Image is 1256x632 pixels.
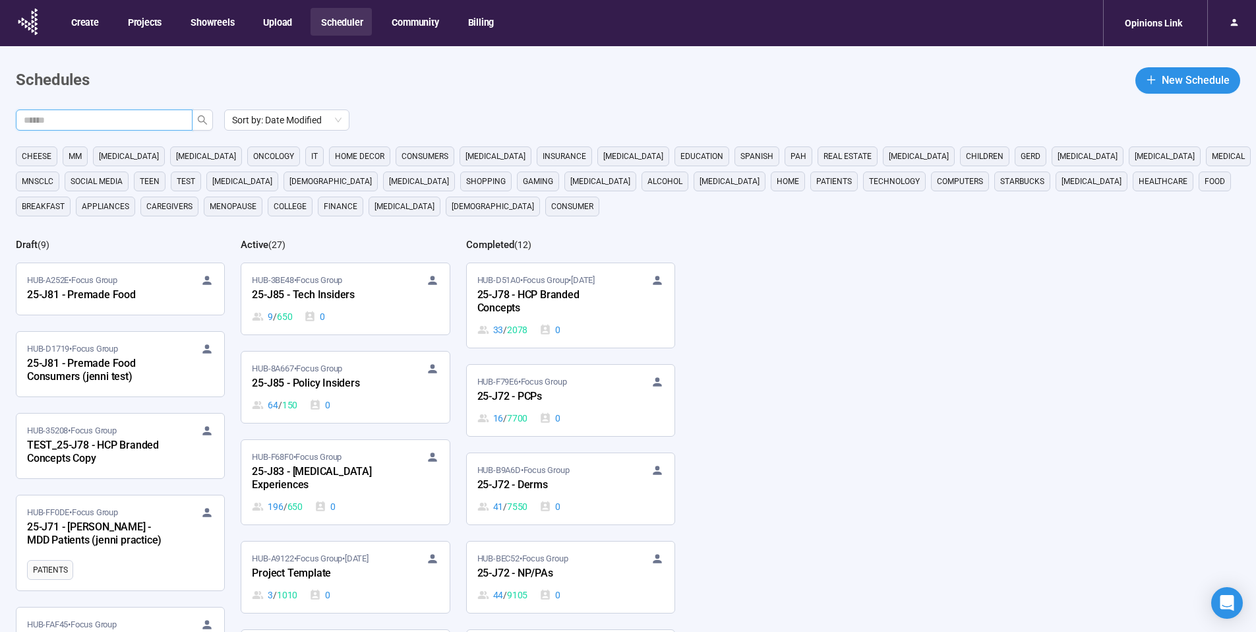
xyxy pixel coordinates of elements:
a: HUB-D51A0•Focus Group•[DATE]25-J78 - HCP Branded Concepts33 / 20780 [467,263,674,348]
div: 196 [252,499,303,514]
span: home [777,175,799,188]
a: HUB-BEC52•Focus Group25-J72 - NP/PAs44 / 91050 [467,542,674,613]
time: [DATE] [345,553,369,563]
div: 25-J71 - [PERSON_NAME] - MDD Patients (jenni practice) [27,519,172,550]
span: 2078 [507,323,527,337]
a: HUB-D1719•Focus Group25-J81 - Premade Food Consumers (jenni test) [16,332,224,396]
span: technology [869,175,920,188]
span: Food [1205,175,1225,188]
span: [MEDICAL_DATA] [1058,150,1118,163]
a: HUB-FF0DE•Focus Group25-J71 - [PERSON_NAME] - MDD Patients (jenni practice)Patients [16,495,224,590]
button: Showreels [180,8,243,36]
div: 44 [477,588,528,602]
div: 64 [252,398,297,412]
button: Scheduler [311,8,372,36]
div: Opinions Link [1117,11,1190,36]
div: 25-J83 - [MEDICAL_DATA] Experiences [252,464,397,494]
span: 650 [287,499,303,514]
span: HUB-D1719 • Focus Group [27,342,118,356]
span: / [284,499,287,514]
span: computers [937,175,983,188]
div: 0 [539,411,560,426]
span: HUB-B9A6D • Focus Group [477,464,570,477]
div: 25-J81 - Premade Food [27,287,172,304]
span: HUB-3BE48 • Focus Group [252,274,342,287]
span: [MEDICAL_DATA] [700,175,760,188]
h2: Active [241,239,268,251]
span: HUB-F68F0 • Focus Group [252,451,342,464]
span: ( 9 ) [38,239,49,250]
span: plus [1146,75,1156,85]
span: home decor [335,150,384,163]
div: 3 [252,588,297,602]
span: [MEDICAL_DATA] [889,150,949,163]
span: oncology [253,150,294,163]
span: HUB-BEC52 • Focus Group [477,552,568,565]
div: 16 [477,411,528,426]
h2: Draft [16,239,38,251]
span: / [503,499,507,514]
a: HUB-A9122•Focus Group•[DATE]Project Template3 / 10100 [241,542,449,613]
span: [MEDICAL_DATA] [176,150,236,163]
span: MM [69,150,82,163]
span: / [503,323,507,337]
div: 0 [539,499,560,514]
span: finance [324,200,357,213]
div: 33 [477,323,528,337]
span: HUB-FAF45 • Focus Group [27,618,117,631]
span: cheese [22,150,51,163]
button: search [192,110,213,131]
span: / [273,309,277,324]
span: [MEDICAL_DATA] [465,150,525,163]
a: HUB-F79E6•Focus Group25-J72 - PCPs16 / 77000 [467,365,674,436]
div: 0 [304,309,325,324]
span: HUB-FF0DE • Focus Group [27,506,118,519]
span: HUB-D51A0 • Focus Group • [477,274,595,287]
div: 0 [309,588,330,602]
span: consumer [551,200,593,213]
span: GERD [1021,150,1040,163]
span: [MEDICAL_DATA] [99,150,159,163]
a: HUB-A252E•Focus Group25-J81 - Premade Food [16,263,224,315]
span: social media [71,175,123,188]
span: / [278,398,282,412]
button: Create [61,8,108,36]
span: breakfast [22,200,65,213]
span: alcohol [647,175,682,188]
button: Community [381,8,448,36]
span: Teen [140,175,160,188]
span: [MEDICAL_DATA] [603,150,663,163]
div: 41 [477,499,528,514]
span: [MEDICAL_DATA] [212,175,272,188]
div: 25-J72 - Derms [477,477,622,494]
span: 650 [277,309,292,324]
div: 0 [309,398,330,412]
span: ( 12 ) [514,239,531,250]
span: HUB-8A667 • Focus Group [252,362,342,375]
span: gaming [523,175,553,188]
span: New Schedule [1162,72,1230,88]
span: medical [1212,150,1245,163]
span: education [680,150,723,163]
span: HUB-A9122 • Focus Group • [252,552,368,565]
div: 9 [252,309,292,324]
a: HUB-8A667•Focus Group25-J85 - Policy Insiders64 / 1500 [241,352,449,423]
span: consumers [402,150,448,163]
span: HUB-F79E6 • Focus Group [477,375,567,389]
span: Test [177,175,195,188]
span: real estate [823,150,872,163]
time: [DATE] [571,275,595,285]
span: [MEDICAL_DATA] [389,175,449,188]
div: 25-J85 - Tech Insiders [252,287,397,304]
span: Spanish [740,150,773,163]
span: Patients [816,175,852,188]
span: ( 27 ) [268,239,285,250]
div: TEST_25-J78 - HCP Branded Concepts Copy [27,437,172,468]
div: 25-J85 - Policy Insiders [252,375,397,393]
a: HUB-3BE48•Focus Group25-J85 - Tech Insiders9 / 6500 [241,263,449,334]
span: [DEMOGRAPHIC_DATA] [289,175,372,188]
span: college [274,200,307,213]
div: Open Intercom Messenger [1211,587,1243,619]
span: 1010 [277,588,297,602]
span: 9105 [507,588,527,602]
